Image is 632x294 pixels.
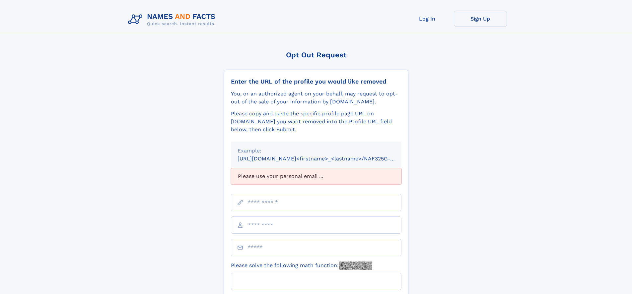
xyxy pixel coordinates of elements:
small: [URL][DOMAIN_NAME]<firstname>_<lastname>/NAF325G-xxxxxxxx [238,155,414,162]
a: Log In [401,11,454,27]
div: Example: [238,147,395,155]
div: Enter the URL of the profile you would like removed [231,78,401,85]
div: Please use your personal email ... [231,168,401,185]
div: Opt Out Request [224,51,408,59]
div: Please copy and paste the specific profile page URL on [DOMAIN_NAME] you want removed into the Pr... [231,110,401,134]
label: Please solve the following math function: [231,262,372,270]
div: You, or an authorized agent on your behalf, may request to opt-out of the sale of your informatio... [231,90,401,106]
a: Sign Up [454,11,507,27]
img: Logo Names and Facts [125,11,221,29]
